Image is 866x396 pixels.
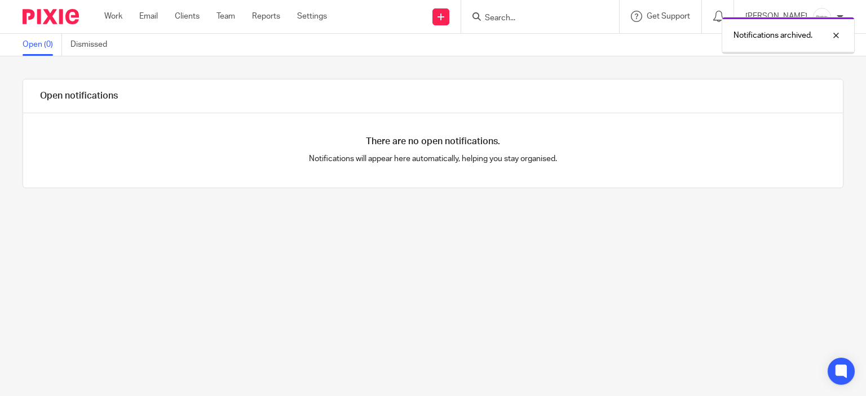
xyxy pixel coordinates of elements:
a: Reports [252,11,280,22]
a: Team [216,11,235,22]
a: Settings [297,11,327,22]
a: Open (0) [23,34,62,56]
p: Notifications archived. [734,30,812,41]
a: Work [104,11,122,22]
a: Email [139,11,158,22]
h1: Open notifications [40,90,118,102]
a: Dismissed [70,34,116,56]
p: Notifications will appear here automatically, helping you stay organised. [228,153,638,164]
h4: There are no open notifications. [366,136,500,148]
img: Infinity%20Logo%20with%20Whitespace%20.png [813,8,831,26]
a: Clients [175,11,200,22]
img: Pixie [23,9,79,24]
